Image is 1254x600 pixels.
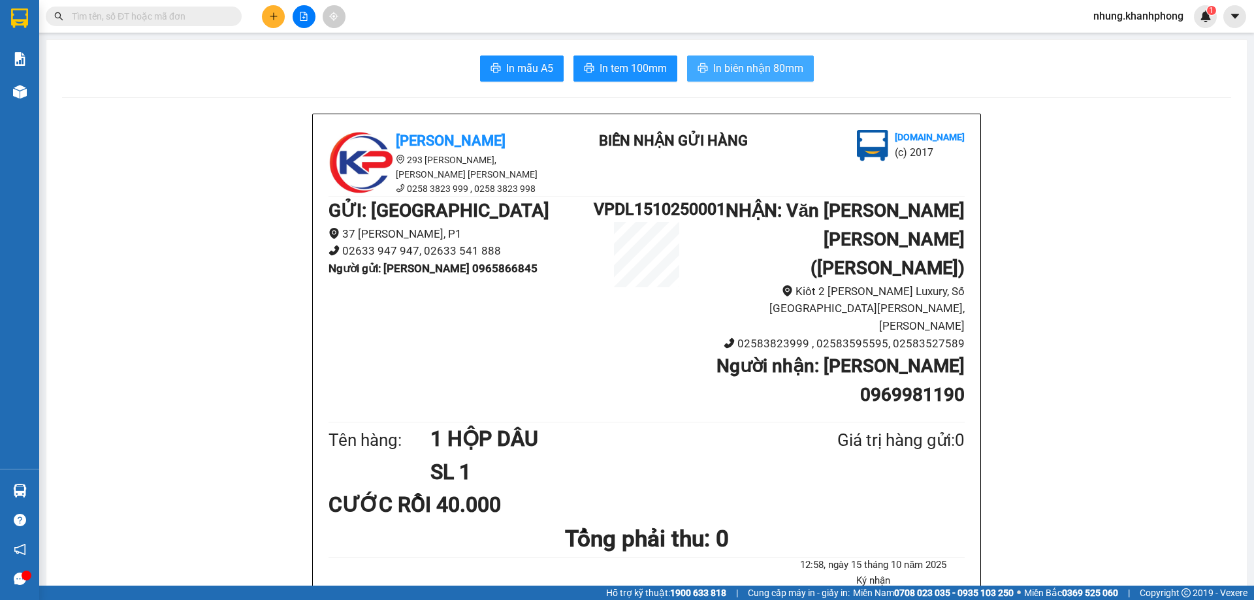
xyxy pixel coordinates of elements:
span: question-circle [14,514,26,526]
span: printer [584,63,594,75]
span: Cung cấp máy in - giấy in: [748,586,850,600]
b: [DOMAIN_NAME] [895,132,965,142]
button: printerIn tem 100mm [573,55,677,82]
strong: 0708 023 035 - 0935 103 250 [894,588,1014,598]
span: printer [698,63,708,75]
div: CƯỚC RỒI 40.000 [329,488,538,521]
span: phone [396,183,405,193]
b: [PERSON_NAME] [396,133,506,149]
span: Hỗ trợ kỹ thuật: [606,586,726,600]
strong: 1900 633 818 [670,588,726,598]
span: nhung.khanhphong [1083,8,1194,24]
h1: 1 HỘP DÂU [430,422,774,455]
span: | [1128,586,1130,600]
strong: 0369 525 060 [1062,588,1118,598]
img: logo.jpg [329,130,394,195]
b: GỬI : [GEOGRAPHIC_DATA] [329,200,549,221]
span: In mẫu A5 [506,60,553,76]
b: Người gửi : [PERSON_NAME] 0965866845 [329,262,538,275]
span: environment [782,285,793,296]
span: phone [329,245,340,256]
span: phone [724,338,735,349]
li: 12:58, ngày 15 tháng 10 năm 2025 [782,558,965,573]
span: search [54,12,63,21]
span: environment [329,228,340,239]
input: Tìm tên, số ĐT hoặc mã đơn [72,9,226,24]
li: 0258 3823 999 , 0258 3823 998 [329,182,564,196]
li: 293 [PERSON_NAME], [PERSON_NAME] [PERSON_NAME] [329,153,564,182]
h1: VPDL1510250001 [594,197,699,222]
span: notification [14,543,26,556]
b: BIÊN NHẬN GỬI HÀNG [599,133,748,149]
li: 02583823999 , 02583595595, 02583527589 [699,335,965,353]
img: logo-vxr [11,8,28,28]
span: ⚪️ [1017,590,1021,595]
button: plus [262,5,285,28]
img: icon-new-feature [1200,10,1212,22]
div: Tên hàng: [329,427,430,454]
sup: 1 [1207,6,1216,15]
button: file-add [293,5,315,28]
img: warehouse-icon [13,484,27,497]
b: NHẬN : Văn [PERSON_NAME] [PERSON_NAME] ([PERSON_NAME]) [726,200,965,279]
span: In biên nhận 80mm [713,60,803,76]
button: caret-down [1223,5,1246,28]
button: aim [323,5,346,28]
img: warehouse-icon [13,85,27,99]
div: Giá trị hàng gửi: 0 [774,427,965,454]
span: 1 [1209,6,1214,15]
span: plus [269,12,278,21]
li: Kiôt 2 [PERSON_NAME] Luxury, Số [GEOGRAPHIC_DATA][PERSON_NAME], [PERSON_NAME] [699,283,965,335]
span: | [736,586,738,600]
button: printerIn biên nhận 80mm [687,55,814,82]
span: Miền Bắc [1024,586,1118,600]
img: logo.jpg [857,130,888,161]
li: 37 [PERSON_NAME], P1 [329,225,594,243]
b: Người nhận : [PERSON_NAME] 0969981190 [716,355,965,405]
span: environment [396,155,405,164]
span: message [14,573,26,585]
span: Miền Nam [853,586,1014,600]
h1: Tổng phải thu: 0 [329,521,965,557]
img: solution-icon [13,52,27,66]
span: caret-down [1229,10,1241,22]
span: printer [490,63,501,75]
li: (c) 2017 [895,144,965,161]
span: aim [329,12,338,21]
li: Ký nhận [782,573,965,589]
span: copyright [1182,588,1191,597]
span: file-add [299,12,308,21]
h1: SL 1 [430,456,774,488]
li: 02633 947 947, 02633 541 888 [329,242,594,260]
button: printerIn mẫu A5 [480,55,564,82]
span: In tem 100mm [600,60,667,76]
